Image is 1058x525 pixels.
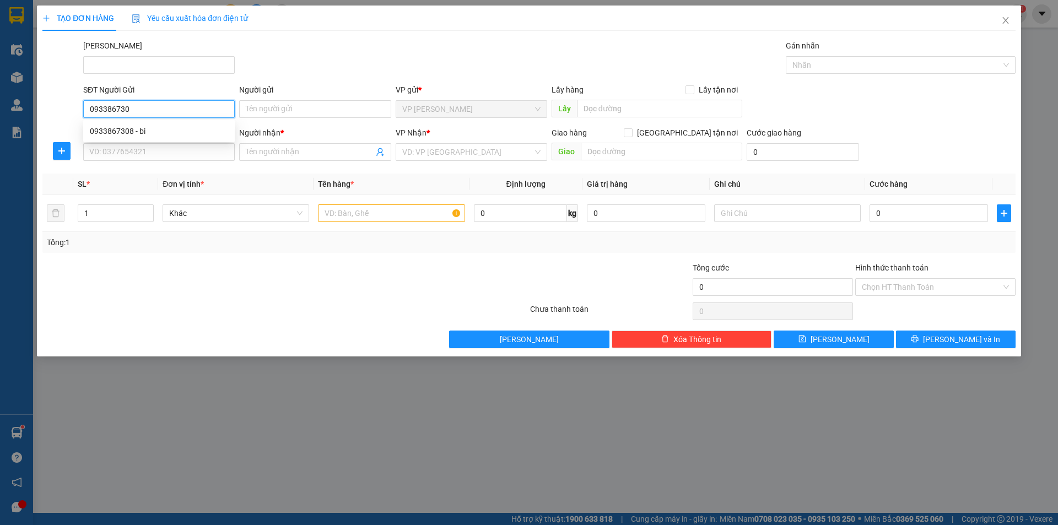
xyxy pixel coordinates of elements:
div: Tổng: 1 [47,236,408,248]
span: Giao [552,143,581,160]
div: 0973166966 [9,49,98,64]
span: plus [42,14,50,22]
button: [PERSON_NAME] [449,331,609,348]
button: save[PERSON_NAME] [774,331,893,348]
input: Mã ĐH [83,56,235,74]
button: plus [997,204,1011,222]
span: Lấy hàng [552,85,584,94]
span: Xóa Thông tin [673,333,721,345]
label: Mã ĐH [83,41,142,50]
span: [PERSON_NAME] và In [923,333,1000,345]
div: 0973166966 [105,49,194,64]
span: SL [78,180,87,188]
span: Khác [169,205,303,221]
div: 0933867308 - bi [90,125,228,137]
div: 0933867308 - bi [83,122,235,140]
span: Nhận: [105,10,132,22]
label: Cước giao hàng [747,128,801,137]
label: Hình thức thanh toán [855,263,929,272]
span: close [1001,16,1010,25]
span: VP Phan Thiết [402,101,541,117]
div: VP [PERSON_NAME] [9,9,98,36]
span: printer [911,335,919,344]
div: Người gửi [239,84,391,96]
span: TẠO ĐƠN HÀNG [42,14,114,23]
span: Lấy [552,100,577,117]
span: plus [997,209,1011,218]
span: [GEOGRAPHIC_DATA] tận nơi [633,127,742,139]
img: icon [132,14,141,23]
input: 0 [587,204,705,222]
input: Cước giao hàng [747,143,859,161]
input: VD: Bàn, Ghế [318,204,465,222]
span: CR : [8,72,25,84]
div: Người nhận [239,127,391,139]
div: Chưa thanh toán [529,303,692,322]
span: delete [661,335,669,344]
span: VP Nhận [396,128,427,137]
span: Giá trị hàng [587,180,628,188]
span: Tổng cước [693,263,729,272]
div: 120.000 [8,71,99,84]
span: Tên hàng [318,180,354,188]
span: Giao hàng [552,128,587,137]
button: delete [47,204,64,222]
button: deleteXóa Thông tin [612,331,772,348]
input: Dọc đường [577,100,742,117]
span: [PERSON_NAME] [811,333,870,345]
span: Lấy tận nơi [694,84,742,96]
div: LỚN [9,36,98,49]
div: VP [PERSON_NAME] [105,9,194,36]
span: plus [53,147,70,155]
div: SĐT Người Gửi [83,84,235,96]
th: Ghi chú [710,174,865,195]
span: [PERSON_NAME] [500,333,559,345]
button: plus [53,142,71,160]
span: user-add [376,148,385,156]
span: Gửi: [9,10,26,22]
button: Close [990,6,1021,36]
label: Gán nhãn [786,41,819,50]
input: Ghi Chú [714,204,861,222]
span: Định lượng [506,180,546,188]
span: save [798,335,806,344]
span: Đơn vị tính [163,180,204,188]
input: Dọc đường [581,143,742,160]
span: Yêu cầu xuất hóa đơn điện tử [132,14,248,23]
div: VP gửi [396,84,547,96]
span: kg [567,204,578,222]
div: LỚN [105,36,194,49]
button: printer[PERSON_NAME] và In [896,331,1016,348]
span: Cước hàng [870,180,908,188]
